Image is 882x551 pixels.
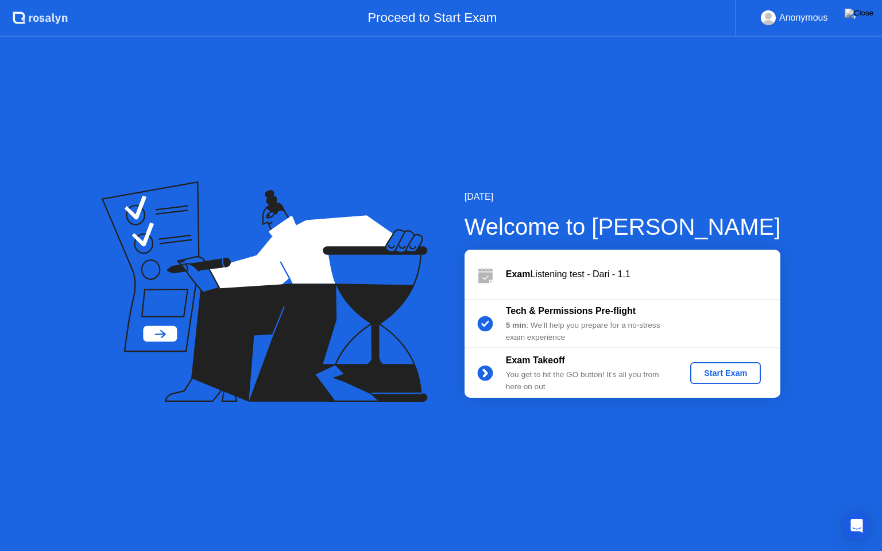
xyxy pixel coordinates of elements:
div: Open Intercom Messenger [843,512,871,540]
b: Exam Takeoff [506,355,565,365]
div: Anonymous [779,10,828,25]
div: Listening test - Dari - 1.1 [506,267,780,281]
div: Welcome to [PERSON_NAME] [465,209,781,244]
img: Close [845,9,873,18]
div: : We’ll help you prepare for a no-stress exam experience [506,320,671,343]
div: You get to hit the GO button! It’s all you from here on out [506,369,671,393]
div: Start Exam [695,368,756,378]
b: 5 min [506,321,527,329]
button: Start Exam [690,362,761,384]
b: Exam [506,269,531,279]
b: Tech & Permissions Pre-flight [506,306,636,316]
div: [DATE] [465,190,781,204]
